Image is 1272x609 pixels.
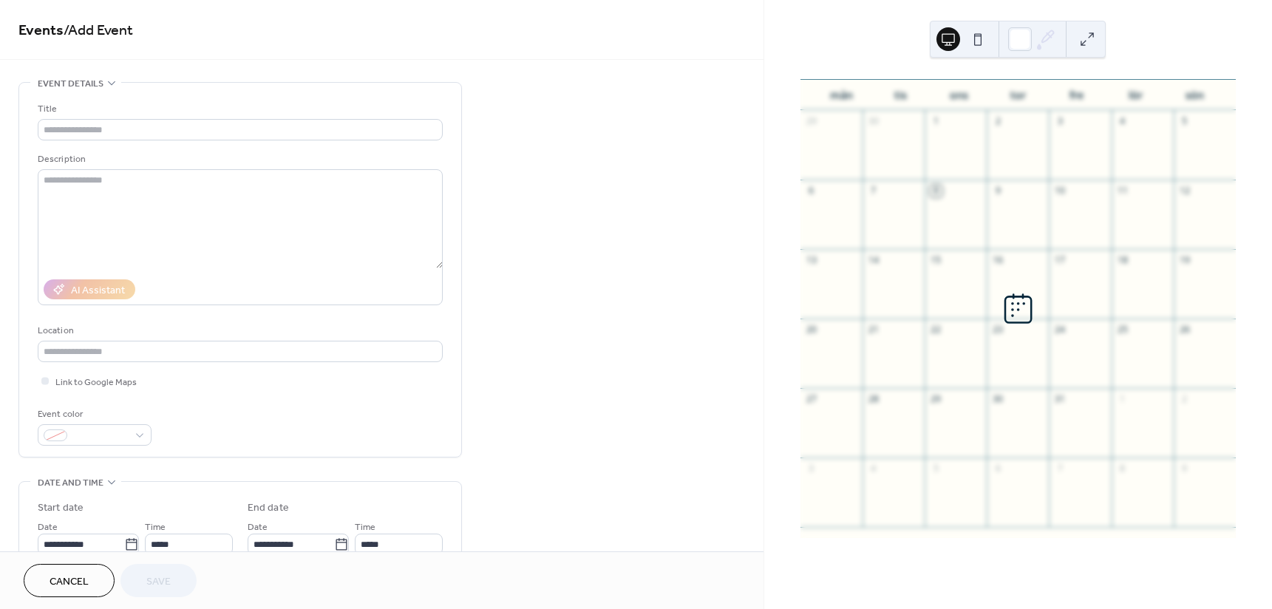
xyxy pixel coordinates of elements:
[1116,115,1129,128] div: 4
[38,323,440,338] div: Location
[988,80,1047,110] div: tor
[1178,254,1191,267] div: 19
[38,500,84,516] div: Start date
[1047,80,1106,110] div: fre
[1116,324,1129,336] div: 25
[1116,185,1129,197] div: 11
[1165,80,1224,110] div: sön
[871,80,930,110] div: tis
[930,393,942,406] div: 29
[930,324,942,336] div: 22
[805,254,817,267] div: 13
[867,185,880,197] div: 7
[867,393,880,406] div: 28
[38,475,103,491] span: Date and time
[1054,254,1067,267] div: 17
[1116,393,1129,406] div: 1
[992,254,1004,267] div: 16
[992,393,1004,406] div: 30
[1178,393,1191,406] div: 2
[1054,115,1067,128] div: 3
[805,393,817,406] div: 27
[38,76,103,92] span: Event details
[805,185,817,197] div: 6
[930,80,989,110] div: ons
[992,324,1004,336] div: 23
[992,185,1004,197] div: 9
[1054,393,1067,406] div: 31
[18,16,64,45] a: Events
[55,375,137,390] span: Link to Google Maps
[930,185,942,197] div: 8
[930,115,942,128] div: 1
[248,500,289,516] div: End date
[930,463,942,475] div: 5
[992,463,1004,475] div: 6
[1178,185,1191,197] div: 12
[1054,463,1067,475] div: 7
[38,520,58,535] span: Date
[355,520,375,535] span: Time
[1116,254,1129,267] div: 18
[805,463,817,475] div: 3
[38,152,440,167] div: Description
[867,463,880,475] div: 4
[867,254,880,267] div: 14
[145,520,166,535] span: Time
[805,324,817,336] div: 20
[867,115,880,128] div: 30
[1054,324,1067,336] div: 24
[1054,185,1067,197] div: 10
[1116,463,1129,475] div: 8
[805,115,817,128] div: 29
[1178,115,1191,128] div: 5
[1178,324,1191,336] div: 26
[992,115,1004,128] div: 2
[38,101,440,117] div: Title
[930,254,942,267] div: 15
[248,520,268,535] span: Date
[812,80,871,110] div: mån
[1178,463,1191,475] div: 9
[24,564,115,597] button: Cancel
[50,574,89,590] span: Cancel
[64,16,133,45] span: / Add Event
[867,324,880,336] div: 21
[38,406,149,422] div: Event color
[1106,80,1166,110] div: lör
